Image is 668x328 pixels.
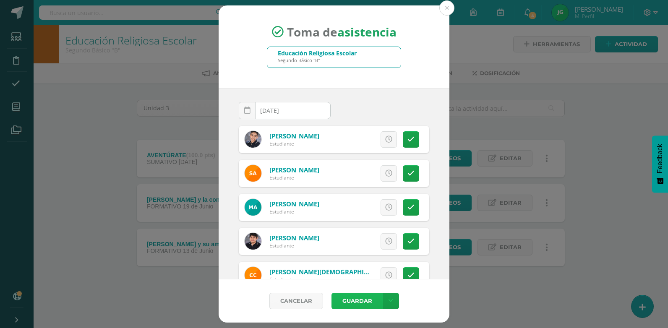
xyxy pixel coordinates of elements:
[278,57,357,63] div: Segundo Básico "B"
[269,166,319,174] a: [PERSON_NAME]
[278,49,357,57] div: Educación Religiosa Escolar
[269,200,319,208] a: [PERSON_NAME]
[245,165,261,182] img: 51ca10d6a3eb8f7573303b089dc88883.png
[269,140,319,147] div: Estudiante
[287,24,397,40] span: Toma de
[245,199,261,216] img: 144d7f46fa1ca9a56a58b741b099726f.png
[269,242,319,249] div: Estudiante
[269,208,319,215] div: Estudiante
[269,132,319,140] a: [PERSON_NAME]
[245,233,261,250] img: 54b85102975ca3dae2c4149dfd7abb64.png
[269,293,323,309] a: Cancelar
[656,144,664,173] span: Feedback
[267,47,401,68] input: Busca un grado o sección aquí...
[269,174,319,181] div: Estudiante
[269,234,319,242] a: [PERSON_NAME]
[269,268,389,276] a: [PERSON_NAME][DEMOGRAPHIC_DATA]
[439,0,454,16] button: Close (Esc)
[245,131,261,148] img: 6c777b6836312354b50a56739f2cd5f5.png
[269,276,370,283] div: Estudiante
[337,24,397,40] strong: asistencia
[652,135,668,193] button: Feedback - Mostrar encuesta
[331,293,383,309] button: Guardar
[245,267,261,284] img: 277700c9bf92705a95011ddcfd710fd8.png
[239,102,330,119] input: Fecha de Inasistencia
